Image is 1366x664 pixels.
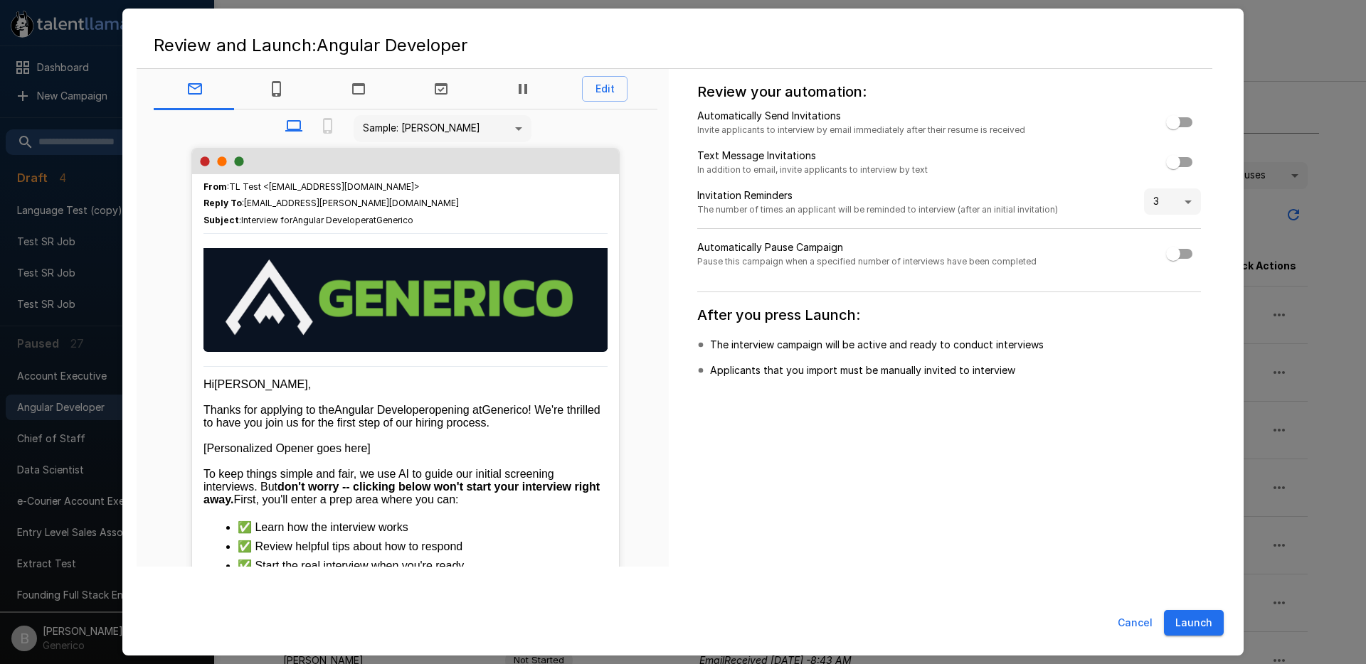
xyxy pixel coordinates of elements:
[697,149,928,163] p: Text Message Invitations
[203,481,603,505] strong: don't worry -- clicking below won't start your interview right away.
[238,559,464,572] span: ✅ Start the real interview when you're ready
[233,493,458,505] span: First, you'll enter a prep area where you can:
[1164,610,1224,636] button: Launch
[203,378,214,390] span: Hi
[203,215,239,225] b: Subject
[292,215,369,225] span: Angular Developer
[697,255,1037,269] span: Pause this campaign when a specified number of interviews have been completed
[710,338,1044,352] p: The interview campaign will be active and ready to conduct interviews
[203,198,242,208] b: Reply To
[1144,188,1201,215] div: 3
[482,404,528,416] span: Generico
[203,468,557,493] span: To keep things simple and fair, we use AI to guide our initial screening interviews. But
[350,80,367,97] svg: Welcome
[308,378,311,390] span: ,
[214,378,308,390] span: [PERSON_NAME]
[241,215,292,225] span: Interview for
[697,304,1201,326] h6: After you press Launch:
[697,123,1025,137] span: Invite applicants to interview by email immediately after their resume is received
[429,404,482,416] span: opening at
[354,115,531,142] div: Sample: [PERSON_NAME]
[203,181,227,192] b: From
[203,180,420,194] span: : TL Test <[EMAIL_ADDRESS][DOMAIN_NAME]>
[186,80,203,97] svg: Email
[697,203,1058,217] span: The number of times an applicant will be reminded to interview (after an initial invitation)
[203,213,413,227] span: :
[203,196,608,210] span: : [EMAIL_ADDRESS][PERSON_NAME][DOMAIN_NAME]
[334,404,429,416] span: Angular Developer
[433,80,450,97] svg: Complete
[203,404,603,429] span: ! We're thrilled to have you join us for the first step of our hiring process.
[376,215,413,225] span: Generico
[203,404,334,416] span: Thanks for applying to the
[268,80,285,97] svg: Text
[697,188,1058,203] p: Invitation Reminders
[710,363,1015,377] p: Applicants that you import must be manually invited to interview
[238,540,462,552] span: ✅ Review helpful tips about how to respond
[582,76,628,102] button: Edit
[1112,610,1158,636] button: Cancel
[137,23,1229,68] h2: Review and Launch: Angular Developer
[697,80,1201,103] h6: Review your automation:
[697,163,928,177] span: In addition to email, invite applicants to interview by text
[697,109,1025,123] p: Automatically Send Invitations
[514,80,531,97] svg: Paused
[203,248,608,349] img: Talent Llama
[369,215,376,225] span: at
[203,442,371,454] span: [Personalized Opener goes here]
[238,521,408,533] span: ✅ Learn how the interview works
[697,240,1037,255] p: Automatically Pause Campaign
